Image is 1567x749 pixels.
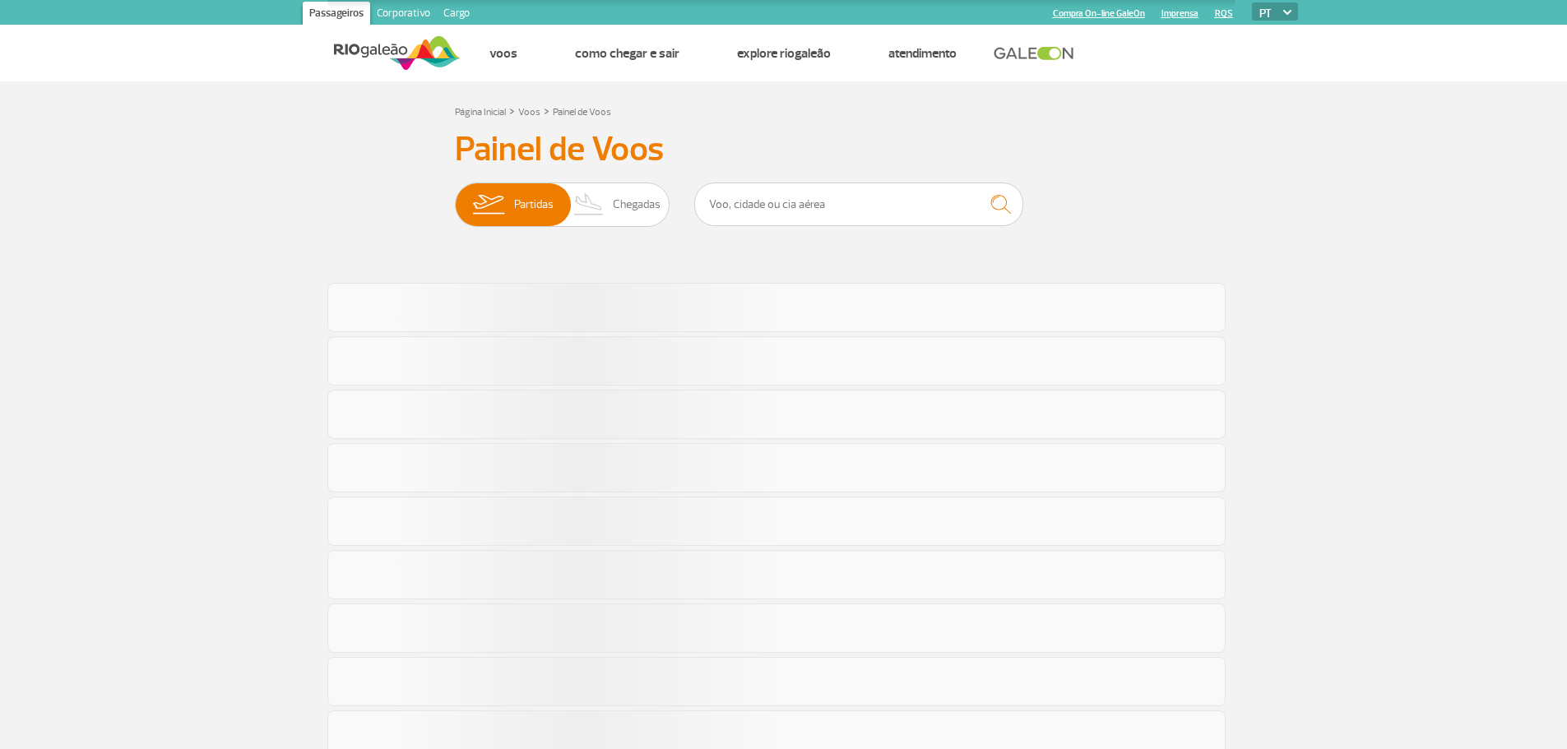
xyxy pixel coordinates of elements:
[613,183,661,226] span: Chegadas
[303,2,370,28] a: Passageiros
[370,2,437,28] a: Corporativo
[1215,8,1233,19] a: RQS
[455,106,506,118] a: Página Inicial
[694,183,1023,226] input: Voo, cidade ou cia aérea
[437,2,476,28] a: Cargo
[489,45,517,62] a: Voos
[575,45,679,62] a: Como chegar e sair
[462,183,514,226] img: slider-embarque
[509,101,515,120] a: >
[737,45,831,62] a: Explore RIOgaleão
[455,129,1113,170] h3: Painel de Voos
[1161,8,1198,19] a: Imprensa
[514,183,554,226] span: Partidas
[544,101,549,120] a: >
[1053,8,1145,19] a: Compra On-line GaleOn
[518,106,540,118] a: Voos
[565,183,614,226] img: slider-desembarque
[888,45,957,62] a: Atendimento
[553,106,611,118] a: Painel de Voos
